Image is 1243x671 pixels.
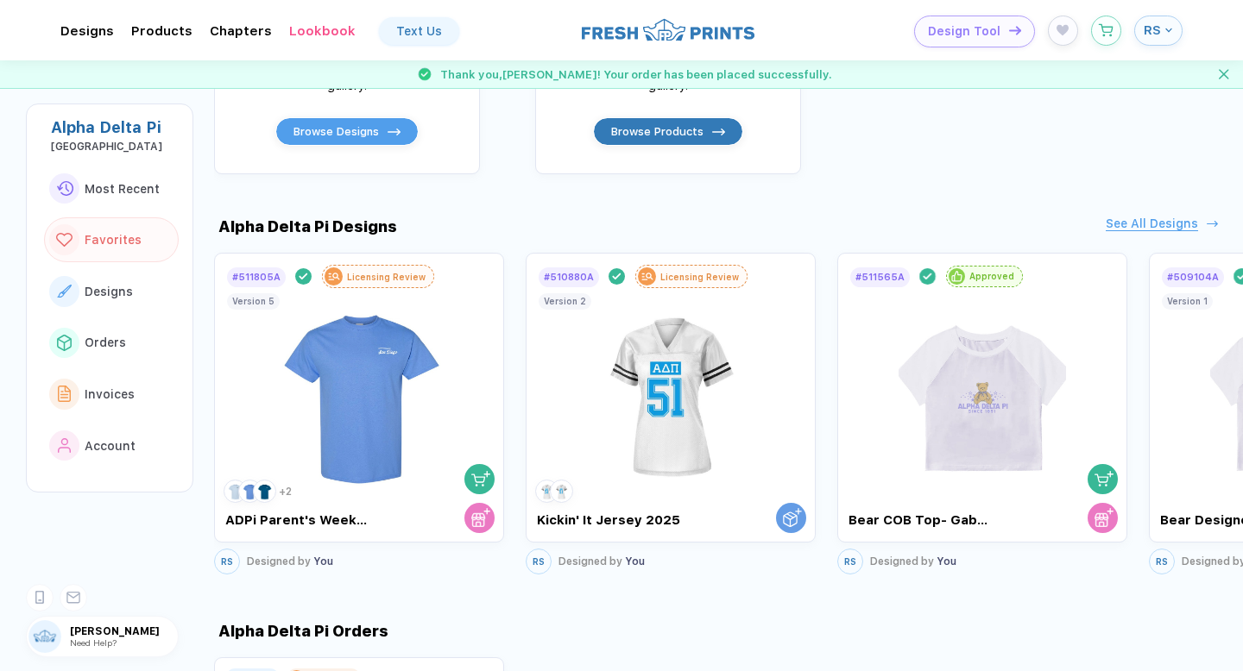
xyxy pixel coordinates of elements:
[1149,549,1175,574] button: RS
[85,182,160,196] span: Most Recent
[44,269,179,314] button: link to iconDesigns
[914,16,1035,47] button: Design Toolicon
[593,117,742,146] button: Browse Productsicon
[85,233,142,247] span: Favorites
[85,439,136,453] span: Account
[70,625,178,637] span: [PERSON_NAME]
[226,482,244,500] img: 1
[1009,26,1021,35] img: icon
[1134,16,1183,46] button: RS
[347,272,426,282] div: Licensing Review
[776,503,806,533] button: Order with a Sales Rep
[56,233,73,248] img: link to icon
[1106,216,1215,231] button: See All Designs
[85,387,135,401] span: Invoices
[464,503,495,533] button: store cart
[388,129,400,135] img: icon
[275,117,418,146] button: Browse Designsicon
[928,24,1000,39] span: Design Tool
[783,508,802,527] img: Order with a Sales Rep
[241,482,259,500] img: 2
[1106,216,1198,231] div: See All Designs
[44,166,179,211] button: link to iconMost Recent
[837,549,863,574] button: RS
[396,24,442,38] div: Text Us
[232,272,281,283] div: # 511805A
[221,556,233,568] span: RS
[870,555,956,568] div: You
[214,217,397,235] div: Alpha Delta Pi Designs
[544,296,586,306] div: Version 2
[214,549,240,574] button: RS
[464,464,495,494] button: shopping cart
[471,508,490,527] img: store cart
[574,289,768,492] img: 1756743399260ugwo_nt_front.png
[51,141,179,153] div: University of San Diego
[1095,469,1114,488] img: shopping cart
[44,372,179,417] button: link to iconInvoices
[214,248,504,579] div: #511805ALicensing Reviewshopping cartstore cart ADPi Parent's Weekend123+2Version 5RSDesigned by You
[225,512,369,528] div: ADPi Parent's Weekend
[1167,296,1208,306] div: Version 1
[57,335,72,350] img: link to icon
[440,68,832,81] span: Thank you, [PERSON_NAME] ! Your order has been placed successfully.
[411,60,439,88] img: success gif
[660,272,739,282] div: Licensing Review
[1156,556,1168,568] span: RS
[56,181,73,196] img: link to icon
[44,217,179,262] button: link to iconFavorites
[247,555,311,568] span: Designed by
[57,285,72,298] img: link to icon
[886,289,1080,492] img: e39d81a4-a63c-409d-9af9-a058de7ec1b1_nt_front_1756229125560.jpg
[1167,272,1219,283] div: # 509104A
[44,423,179,468] button: link to iconAccount
[262,289,457,492] img: 5a10ba0a-98ef-4a66-ab59-2cbf819e4b1b_nt_front_1758005324971.jpg
[85,285,133,298] span: Designs
[51,118,179,136] div: Alpha Delta Pi
[712,129,724,135] img: icon
[28,620,61,653] img: user profile
[849,512,993,528] div: Bear COB Top- Gabby
[870,555,934,568] span: Designed by
[1095,508,1114,527] img: store cart
[552,482,571,500] img: 2
[289,23,356,39] div: Lookbook
[210,23,272,39] div: ChaptersToggle dropdown menu chapters
[837,248,1127,579] div: #511565AApprovedshopping cartstore cart Bear COB Top- GabbyRSDesigned by You
[58,386,72,402] img: link to icon
[558,555,622,568] span: Designed by
[558,555,645,568] div: You
[544,272,594,283] div: # 510880A
[279,486,292,498] div: + 2
[293,124,379,139] span: Browse Designs
[526,248,816,579] div: #510880ALicensing ReviewOrder with a Sales Rep Kickin' It Jersey 202512Version 2RSDesigned by You
[1144,22,1161,38] span: RS
[538,482,556,500] img: 1
[379,17,459,45] a: Text Us
[855,272,905,283] div: # 511565A
[471,469,490,488] img: shopping cart
[256,482,274,500] img: 3
[537,512,681,528] div: Kickin' It Jersey 2025
[533,556,545,568] span: RS
[131,23,192,39] div: ProductsToggle dropdown menu
[247,555,333,568] div: You
[232,296,274,306] div: Version 5
[289,23,356,39] div: LookbookToggle dropdown menu chapters
[1088,464,1118,494] button: shopping cart
[58,438,72,454] img: link to icon
[582,16,754,43] img: logo
[526,549,552,574] button: RS
[44,321,179,366] button: link to iconOrders
[60,23,114,39] div: DesignsToggle dropdown menu
[85,335,126,349] span: Orders
[611,124,704,139] span: Browse Products
[1088,503,1118,533] button: store cart
[214,622,388,640] div: Alpha Delta Pi Orders
[844,556,856,568] span: RS
[70,637,117,648] span: Need Help?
